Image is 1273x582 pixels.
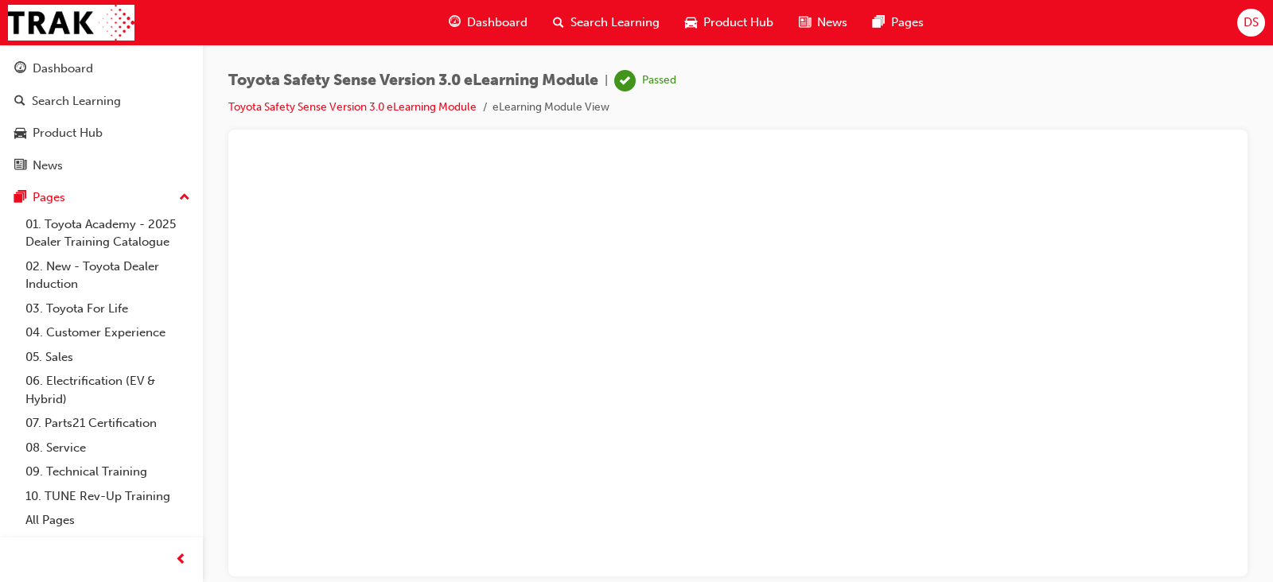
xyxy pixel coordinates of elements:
[19,254,197,297] a: 02. New - Toyota Dealer Induction
[873,13,885,33] span: pages-icon
[19,212,197,254] a: 01. Toyota Academy - 2025 Dealer Training Catalogue
[436,6,540,39] a: guage-iconDashboard
[786,6,860,39] a: news-iconNews
[14,159,26,173] span: news-icon
[6,183,197,212] button: Pages
[19,484,197,509] a: 10. TUNE Rev-Up Training
[553,13,564,33] span: search-icon
[492,99,609,117] li: eLearning Module View
[672,6,786,39] a: car-iconProduct Hub
[175,550,187,570] span: prev-icon
[799,13,811,33] span: news-icon
[19,320,197,345] a: 04. Customer Experience
[33,124,103,142] div: Product Hub
[6,54,197,83] a: Dashboard
[570,14,660,32] span: Search Learning
[228,100,477,114] a: Toyota Safety Sense Version 3.0 eLearning Module
[703,14,773,32] span: Product Hub
[14,62,26,76] span: guage-icon
[540,6,672,39] a: search-iconSearch Learning
[685,13,697,33] span: car-icon
[33,188,65,207] div: Pages
[32,92,121,111] div: Search Learning
[614,70,636,91] span: learningRecordVerb_PASS-icon
[605,72,608,90] span: |
[817,14,847,32] span: News
[449,13,461,33] span: guage-icon
[19,411,197,436] a: 07. Parts21 Certification
[6,118,197,148] a: Product Hub
[19,508,197,533] a: All Pages
[19,460,197,484] a: 09. Technical Training
[19,436,197,460] a: 08. Service
[8,5,134,41] img: Trak
[14,95,25,109] span: search-icon
[6,87,197,116] a: Search Learning
[6,51,197,183] button: DashboardSearch LearningProduct HubNews
[19,369,197,411] a: 06. Electrification (EV & Hybrid)
[467,14,527,32] span: Dashboard
[33,157,63,175] div: News
[1244,14,1259,32] span: DS
[642,73,676,88] div: Passed
[179,188,190,208] span: up-icon
[1237,9,1265,37] button: DS
[19,345,197,370] a: 05. Sales
[860,6,936,39] a: pages-iconPages
[33,60,93,78] div: Dashboard
[14,191,26,205] span: pages-icon
[14,126,26,141] span: car-icon
[891,14,924,32] span: Pages
[19,297,197,321] a: 03. Toyota For Life
[6,151,197,180] a: News
[228,72,598,90] span: Toyota Safety Sense Version 3.0 eLearning Module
